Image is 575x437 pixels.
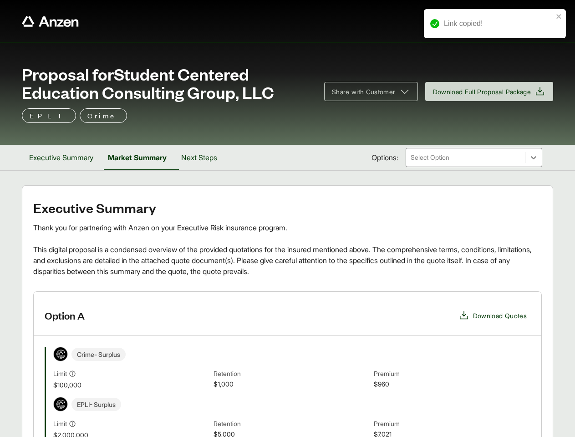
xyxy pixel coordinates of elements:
[214,419,370,429] span: Retention
[22,16,79,27] a: Anzen website
[45,309,85,322] h3: Option A
[444,18,553,29] div: Link copied!
[101,145,174,170] button: Market Summary
[455,306,530,325] button: Download Quotes
[324,82,418,101] button: Share with Customer
[214,379,370,390] span: $1,000
[30,110,68,121] p: EPLI
[87,110,119,121] p: Crime
[53,369,67,378] span: Limit
[374,379,530,390] span: $960
[71,398,121,411] span: EPLI - Surplus
[374,419,530,429] span: Premium
[22,145,101,170] button: Executive Summary
[54,397,67,411] img: Coalition
[174,145,224,170] button: Next Steps
[556,13,562,20] button: close
[33,200,542,215] h2: Executive Summary
[22,65,313,101] span: Proposal for Student Centered Education Consulting Group, LLC
[214,369,370,379] span: Retention
[473,311,527,320] span: Download Quotes
[433,87,531,97] span: Download Full Proposal Package
[332,87,396,97] span: Share with Customer
[374,369,530,379] span: Premium
[71,348,126,361] span: Crime - Surplus
[53,419,67,428] span: Limit
[54,347,67,361] img: Coalition
[53,380,210,390] span: $100,000
[425,82,554,101] button: Download Full Proposal Package
[33,222,542,277] div: Thank you for partnering with Anzen on your Executive Risk insurance program. This digital propos...
[371,152,398,163] span: Options:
